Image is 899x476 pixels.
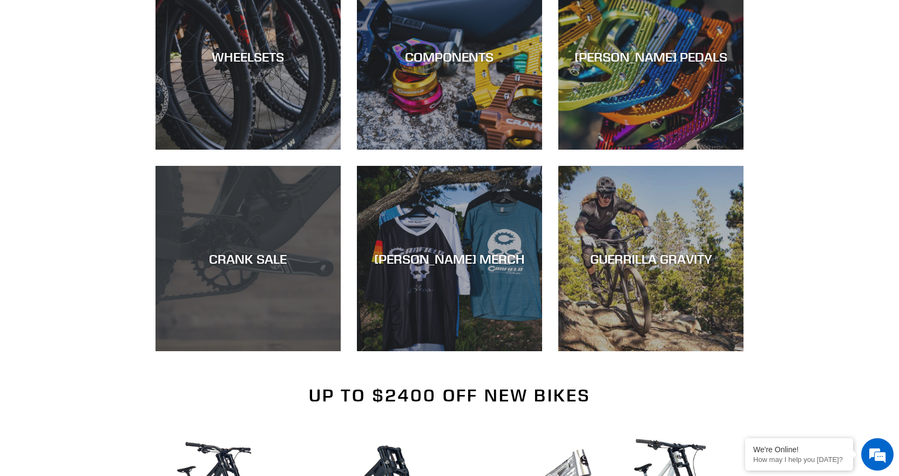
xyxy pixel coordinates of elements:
[558,251,743,266] div: GUERRILLA GRAVITY
[558,166,743,351] a: GUERRILLA GRAVITY
[156,251,341,266] div: CRANK SALE
[357,251,542,266] div: [PERSON_NAME] MERCH
[753,455,845,464] p: How may I help you today?
[156,166,341,351] a: CRANK SALE
[357,49,542,65] div: COMPONENTS
[753,445,845,454] div: We're Online!
[156,385,744,406] h2: Up to $2400 Off New Bikes
[156,49,341,65] div: WHEELSETS
[357,166,542,351] a: [PERSON_NAME] MERCH
[558,49,743,65] div: [PERSON_NAME] PEDALS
